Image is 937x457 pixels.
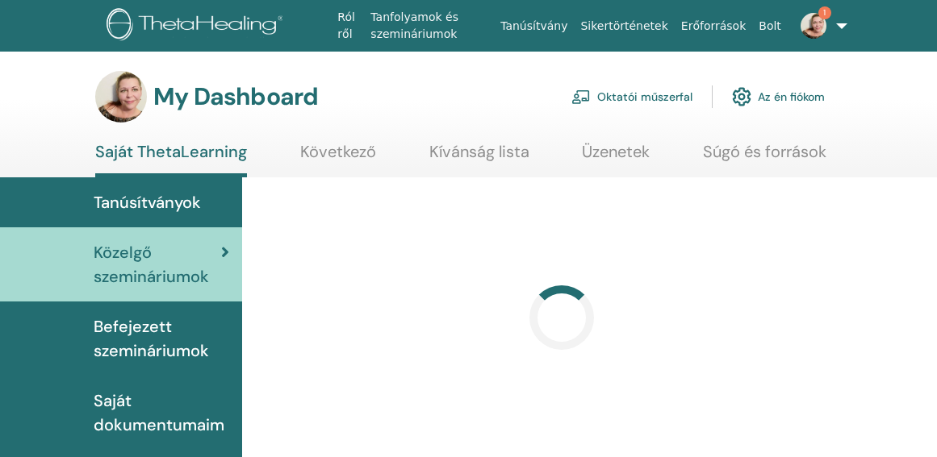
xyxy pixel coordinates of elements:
[153,82,318,111] h3: My Dashboard
[732,79,825,114] a: Az én fiókom
[94,190,201,214] span: Tanúsítványok
[571,79,692,114] a: Oktatói műszerfal
[107,8,289,44] img: logo.png
[732,83,751,110] img: cog.svg
[752,11,788,41] a: Bolt
[582,142,650,173] a: Üzenetek
[94,240,221,289] span: Közelgő szemináriumok
[818,6,831,19] span: 1
[300,142,376,173] a: Következő
[494,11,574,41] a: Tanúsítvány
[331,2,364,49] a: Ról ről
[364,2,494,49] a: Tanfolyamok és szemináriumok
[95,71,147,123] img: default.jpg
[95,142,247,177] a: Saját ThetaLearning
[801,13,826,39] img: default.jpg
[94,388,229,437] span: Saját dokumentumaim
[571,89,591,104] img: chalkboard-teacher.svg
[703,142,826,173] a: Súgó és források
[429,142,529,173] a: Kívánság lista
[574,11,674,41] a: Sikertörténetek
[94,314,229,363] span: Befejezett szemináriumok
[675,11,752,41] a: Erőforrások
